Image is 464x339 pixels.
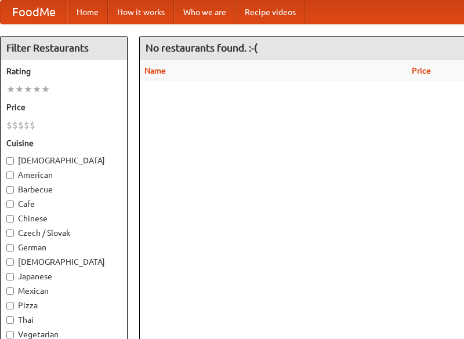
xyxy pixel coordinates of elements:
input: Czech / Slovak [6,229,14,237]
input: Vegetarian [6,331,14,338]
label: Mexican [6,285,121,297]
label: German [6,242,121,253]
input: German [6,244,14,251]
h4: Filter Restaurants [1,37,127,60]
li: $ [12,119,18,132]
li: ★ [24,83,32,96]
label: Thai [6,314,121,326]
label: [DEMOGRAPHIC_DATA] [6,256,121,268]
a: Home [67,1,108,24]
label: Chinese [6,213,121,224]
label: Czech / Slovak [6,227,121,239]
input: Thai [6,316,14,324]
ng-pluralize: No restaurants found. :-( [146,42,258,53]
li: $ [6,119,12,132]
input: Barbecue [6,186,14,194]
a: Recipe videos [235,1,305,24]
input: Mexican [6,287,14,295]
li: $ [18,119,24,132]
a: FoodMe [1,1,67,24]
label: [DEMOGRAPHIC_DATA] [6,155,121,166]
a: How it works [108,1,174,24]
label: Japanese [6,271,121,282]
h5: Price [6,101,121,113]
li: ★ [6,83,15,96]
label: Barbecue [6,184,121,195]
label: American [6,169,121,181]
input: American [6,172,14,179]
input: Cafe [6,201,14,208]
input: Japanese [6,273,14,280]
input: [DEMOGRAPHIC_DATA] [6,157,14,165]
input: Pizza [6,302,14,309]
input: Chinese [6,215,14,223]
label: Cafe [6,198,121,210]
input: [DEMOGRAPHIC_DATA] [6,258,14,266]
label: Pizza [6,300,121,311]
li: ★ [15,83,24,96]
a: Price [412,66,431,75]
h5: Cuisine [6,137,121,149]
li: $ [24,119,30,132]
li: $ [30,119,35,132]
h5: Rating [6,65,121,77]
a: Who we are [174,1,235,24]
li: ★ [32,83,41,96]
li: ★ [41,83,50,96]
a: Name [144,66,166,75]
